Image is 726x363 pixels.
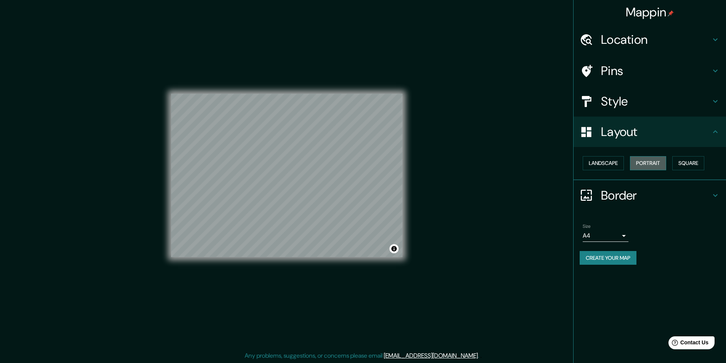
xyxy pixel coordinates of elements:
canvas: Map [171,94,402,257]
div: A4 [583,230,628,242]
div: . [480,351,482,360]
iframe: Help widget launcher [658,333,718,355]
h4: Border [601,188,711,203]
button: Toggle attribution [389,244,399,253]
label: Size [583,223,591,229]
h4: Layout [601,124,711,139]
h4: Pins [601,63,711,78]
button: Square [672,156,704,170]
div: Location [574,24,726,55]
div: Layout [574,117,726,147]
div: . [479,351,480,360]
h4: Mappin [626,5,674,20]
a: [EMAIL_ADDRESS][DOMAIN_NAME] [384,352,478,360]
button: Portrait [630,156,666,170]
button: Landscape [583,156,624,170]
p: Any problems, suggestions, or concerns please email . [245,351,479,360]
div: Pins [574,56,726,86]
h4: Style [601,94,711,109]
div: Style [574,86,726,117]
img: pin-icon.png [668,10,674,16]
h4: Location [601,32,711,47]
button: Create your map [580,251,636,265]
div: Border [574,180,726,211]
